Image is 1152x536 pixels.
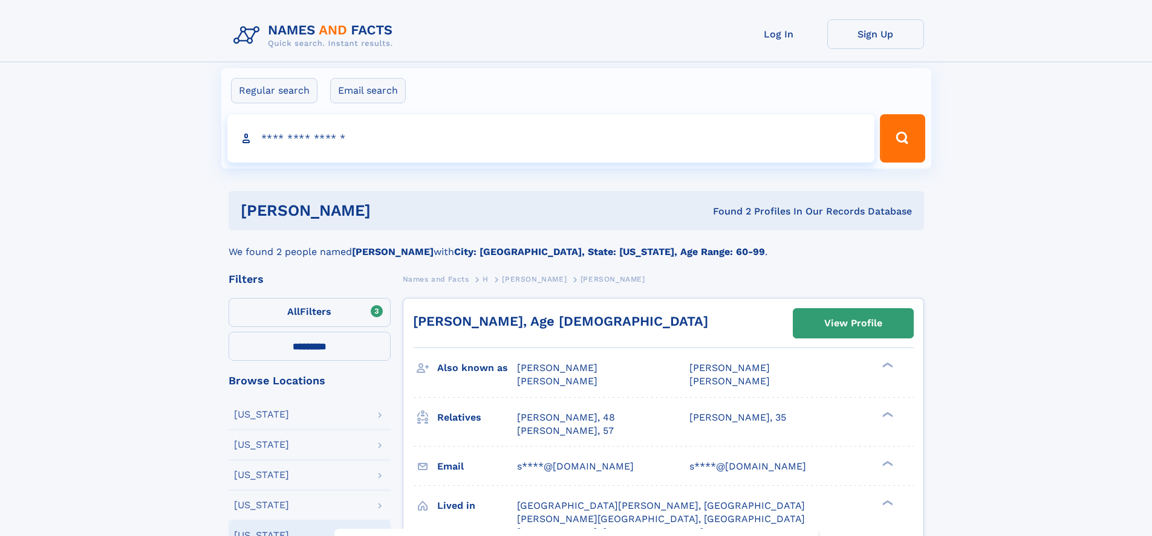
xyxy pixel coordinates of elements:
div: [US_STATE] [234,500,289,510]
div: Found 2 Profiles In Our Records Database [542,205,912,218]
h3: Also known as [437,358,517,378]
label: Filters [229,298,391,327]
a: [PERSON_NAME] [502,271,567,286]
h3: Email [437,456,517,477]
span: [PERSON_NAME][GEOGRAPHIC_DATA], [GEOGRAPHIC_DATA] [517,513,805,525]
span: H [483,275,489,283]
h1: [PERSON_NAME] [241,203,542,218]
button: Search Button [880,114,925,163]
a: [PERSON_NAME], 57 [517,424,614,438]
span: All [287,306,300,317]
a: [PERSON_NAME], 48 [517,411,615,424]
div: [US_STATE] [234,440,289,450]
a: Sign Up [827,19,924,49]
b: City: [GEOGRAPHIC_DATA], State: [US_STATE], Age Range: 60-99 [454,246,765,257]
img: Logo Names and Facts [229,19,403,52]
div: ❯ [879,459,894,467]
input: search input [227,114,875,163]
div: ❯ [879,361,894,369]
span: [PERSON_NAME] [581,275,645,283]
span: [PERSON_NAME] [689,375,770,387]
a: Log In [731,19,827,49]
div: ❯ [879,410,894,418]
span: [PERSON_NAME] [517,362,597,373]
a: View Profile [793,309,913,338]
a: Names and Facts [403,271,469,286]
div: [US_STATE] [234,470,289,480]
label: Email search [330,78,406,103]
div: View Profile [824,309,882,337]
div: Filters [229,274,391,285]
span: [PERSON_NAME] [689,362,770,373]
div: ❯ [879,499,894,506]
div: [US_STATE] [234,410,289,419]
h3: Relatives [437,407,517,428]
label: Regular search [231,78,317,103]
h3: Lived in [437,496,517,516]
a: H [483,271,489,286]
span: [GEOGRAPHIC_DATA][PERSON_NAME], [GEOGRAPHIC_DATA] [517,500,805,511]
div: We found 2 people named with . [229,230,924,259]
div: Browse Locations [229,375,391,386]
b: [PERSON_NAME] [352,246,434,257]
span: [PERSON_NAME] [517,375,597,387]
span: [PERSON_NAME] [502,275,567,283]
a: [PERSON_NAME], 35 [689,411,786,424]
a: [PERSON_NAME], Age [DEMOGRAPHIC_DATA] [413,314,708,329]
